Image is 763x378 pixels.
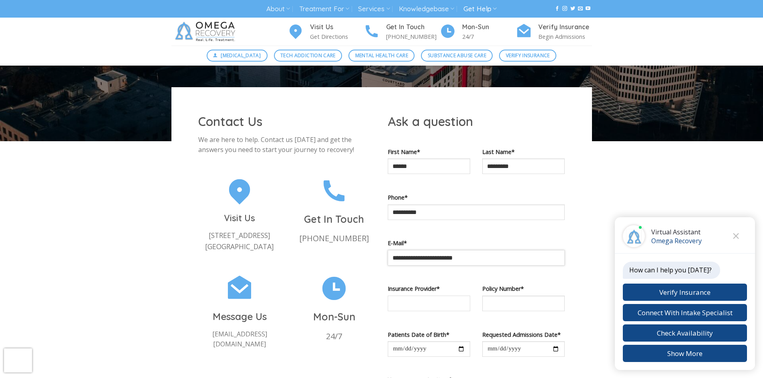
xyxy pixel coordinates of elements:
label: Patients Date of Birth* [388,330,470,339]
a: Get In Touch [PHONE_NUMBER] [293,176,375,245]
iframe: reCAPTCHA [4,348,32,372]
h3: Visit Us [198,211,281,225]
p: Get Directions [310,32,364,41]
a: Visit Us [STREET_ADDRESS][GEOGRAPHIC_DATA] [198,176,281,252]
a: Verify Insurance [499,50,556,62]
h4: Get In Touch [386,22,440,32]
label: Requested Admissions Date* [482,330,565,339]
a: Services [358,2,390,16]
span: Substance Abuse Care [428,52,486,59]
p: We are here to help. Contact us [DATE] and get the answers you need to start your journey to reco... [198,135,376,155]
h4: Verify Insurance [538,22,592,32]
a: Mental Health Care [348,50,415,62]
label: E-Mail* [388,238,565,248]
a: Tech Addiction Care [274,50,342,62]
p: Begin Admissions [538,32,592,41]
a: Send us an email [578,6,583,12]
h3: Mon-Sun [293,309,375,325]
a: [MEDICAL_DATA] [207,50,268,62]
p: 24/7 [462,32,516,41]
p: [STREET_ADDRESS] [GEOGRAPHIC_DATA] [198,230,281,252]
span: Mental Health Care [355,52,408,59]
span: Ask a question [388,114,473,129]
p: [PHONE_NUMBER] [293,232,375,245]
a: Message Us [EMAIL_ADDRESS][DOMAIN_NAME] [198,273,281,350]
p: [PHONE_NUMBER] [386,32,440,41]
a: Substance Abuse Care [421,50,493,62]
a: Verify Insurance Begin Admissions [516,22,592,42]
span: Tech Addiction Care [280,52,336,59]
h4: Mon-Sun [462,22,516,32]
a: Follow on Instagram [562,6,567,12]
p: [EMAIL_ADDRESS][DOMAIN_NAME] [198,329,281,350]
p: 24/7 [293,330,375,343]
a: Get Help [463,2,497,16]
a: Follow on Twitter [570,6,575,12]
label: Last Name* [482,147,565,156]
a: Treatment For [299,2,349,16]
label: Phone* [388,193,565,202]
a: Visit Us Get Directions [288,22,364,42]
a: Follow on Facebook [555,6,560,12]
span: Verify Insurance [506,52,550,59]
h3: Get In Touch [293,211,375,227]
h4: Visit Us [310,22,364,32]
a: Get In Touch [PHONE_NUMBER] [364,22,440,42]
label: Policy Number* [482,284,565,293]
label: First Name* [388,147,470,156]
a: Follow on YouTube [586,6,590,12]
a: Knowledgebase [399,2,454,16]
a: About [266,2,290,16]
label: Insurance Provider* [388,284,470,293]
h3: Message Us [198,309,281,324]
img: Omega Recovery [171,18,242,46]
span: Contact Us [198,114,262,129]
span: [MEDICAL_DATA] [221,52,261,59]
